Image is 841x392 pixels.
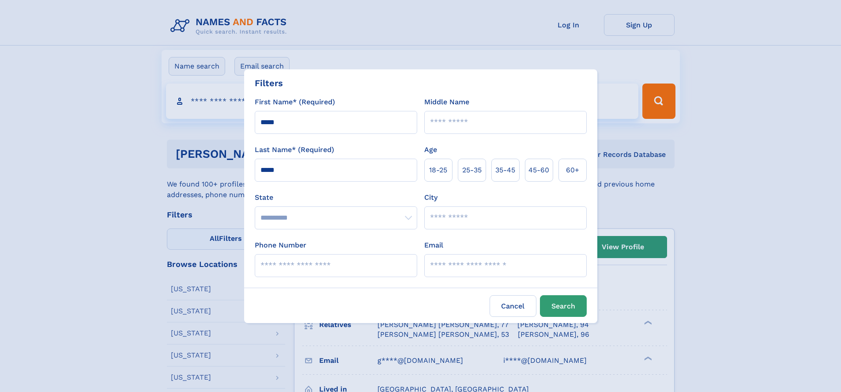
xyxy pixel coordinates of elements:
button: Search [540,295,587,317]
span: 45‑60 [528,165,549,175]
span: 18‑25 [429,165,447,175]
label: State [255,192,417,203]
label: Age [424,145,437,155]
label: First Name* (Required) [255,97,335,107]
label: Email [424,240,443,251]
label: Cancel [490,295,536,317]
span: 60+ [566,165,579,175]
div: Filters [255,76,283,90]
label: City [424,192,437,203]
span: 25‑35 [462,165,482,175]
label: Last Name* (Required) [255,145,334,155]
span: 35‑45 [495,165,515,175]
label: Middle Name [424,97,469,107]
label: Phone Number [255,240,306,251]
